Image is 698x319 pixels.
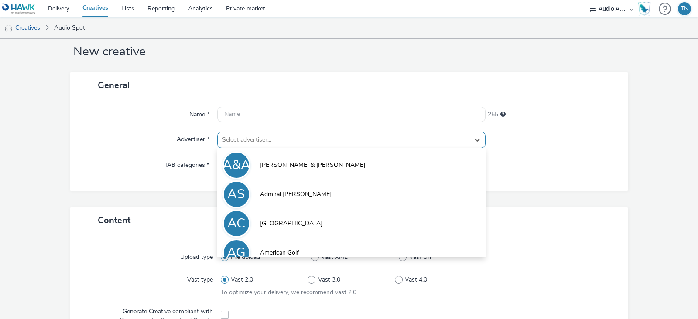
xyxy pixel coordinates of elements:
[2,3,36,14] img: undefined Logo
[638,2,651,16] img: Hawk Academy
[260,190,332,199] span: Admiral [PERSON_NAME]
[221,288,356,296] span: To optimize your delivery, we recommend vast 2.0
[405,275,427,284] span: Vast 4.0
[227,211,245,236] div: AC
[260,219,322,228] span: [GEOGRAPHIC_DATA]
[318,275,340,284] span: Vast 3.0
[4,24,13,33] img: audio
[231,275,253,284] span: Vast 2.0
[184,272,216,284] label: Vast type
[488,110,498,119] span: 255
[222,153,250,177] div: A&A
[50,17,89,38] a: Audio Spot
[98,79,130,91] span: General
[217,107,486,122] input: Name
[260,248,299,257] span: American Golf
[186,107,213,119] label: Name *
[681,2,688,15] div: TN
[98,214,130,226] span: Content
[638,2,654,16] a: Hawk Academy
[173,132,213,144] label: Advertiser *
[162,157,213,170] label: IAB categories *
[227,182,245,207] div: AS
[500,110,506,119] div: Maximum 255 characters
[227,241,246,265] div: AG
[70,44,628,60] h1: New creative
[177,249,216,261] label: Upload type
[260,161,365,170] span: [PERSON_NAME] & [PERSON_NAME]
